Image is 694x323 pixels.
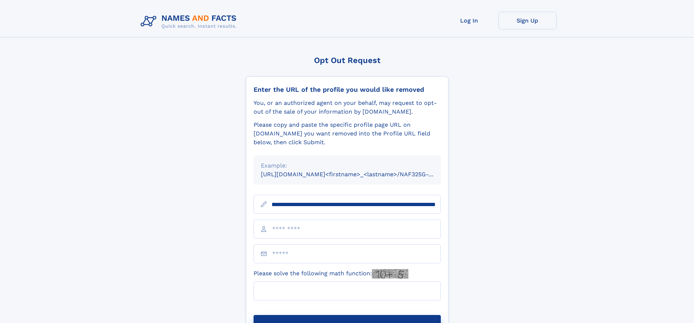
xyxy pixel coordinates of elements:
[254,121,441,147] div: Please copy and paste the specific profile page URL on [DOMAIN_NAME] you want removed into the Pr...
[254,99,441,116] div: You, or an authorized agent on your behalf, may request to opt-out of the sale of your informatio...
[498,12,557,29] a: Sign Up
[254,269,408,279] label: Please solve the following math function:
[261,171,455,178] small: [URL][DOMAIN_NAME]<firstname>_<lastname>/NAF325G-xxxxxxxx
[254,86,441,94] div: Enter the URL of the profile you would like removed
[246,56,448,65] div: Opt Out Request
[138,12,243,31] img: Logo Names and Facts
[261,161,434,170] div: Example:
[440,12,498,29] a: Log In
